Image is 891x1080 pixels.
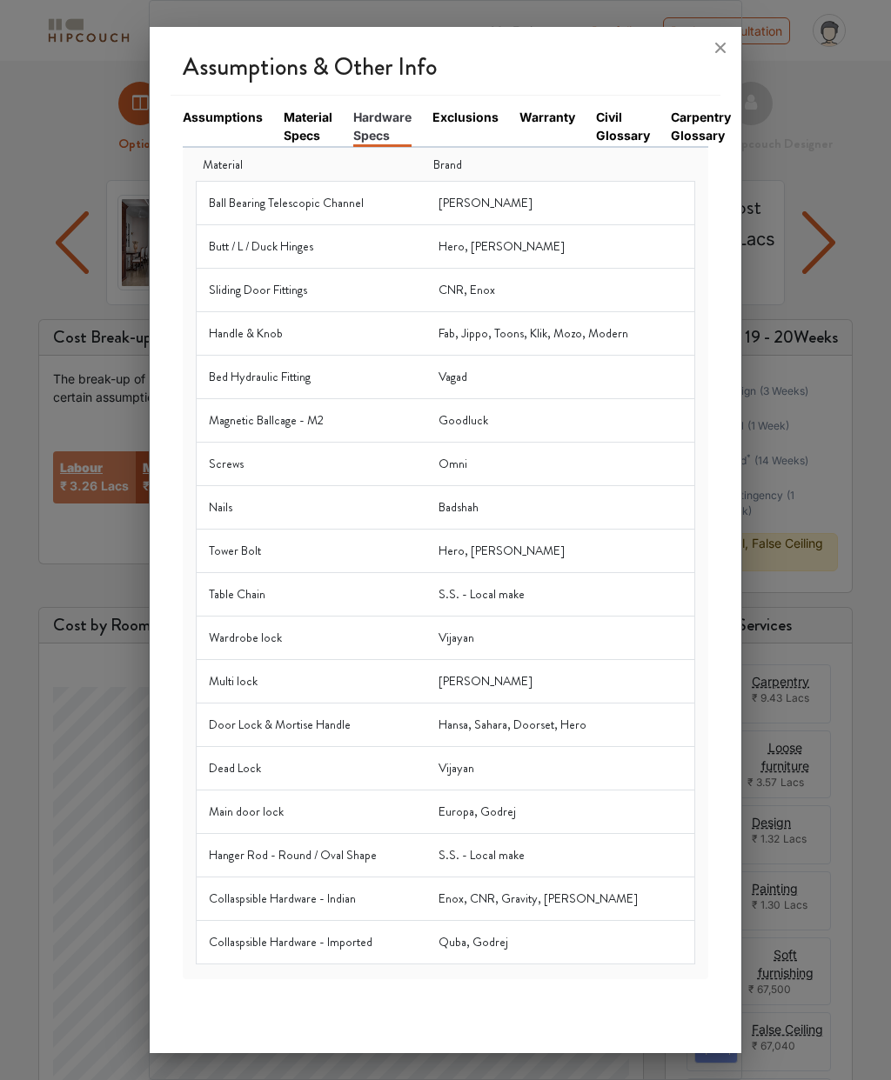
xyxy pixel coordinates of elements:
td: Fab, Jippo, Toons, Klik, Mozo, Modern [426,311,694,355]
td: Wardrobe lock [196,616,426,659]
td: Screws [196,442,426,485]
td: Butt / L / Duck Hinges [196,224,426,268]
td: Main door lock [196,790,426,833]
td: Quba, Godrej [426,920,694,963]
td: Hansa, Sahara, Doorset, Hero [426,703,694,746]
a: Assumptions [183,108,263,126]
td: CNR, Enox [426,268,694,311]
td: Table Chain [196,572,426,616]
td: Hanger Rod - Round / Oval Shape [196,833,426,877]
td: Sliding Door Fittings [196,268,426,311]
a: Exclusions [432,108,499,126]
td: Hero, [PERSON_NAME] [426,529,694,572]
td: S.S. - Local make [426,572,694,616]
td: Vagad [426,355,694,398]
td: Nails [196,485,426,529]
td: Europa, Godrej [426,790,694,833]
td: Multi lock [196,659,426,703]
td: Goodluck [426,398,694,442]
td: Collaspsible Hardware - Indian [196,877,426,920]
td: Door Lock & Mortise Handle [196,703,426,746]
td: Vijayan [426,616,694,659]
a: Material Specs [284,108,332,144]
td: Vijayan [426,746,694,790]
a: Warranty [519,108,575,126]
td: Tower Bolt [196,529,426,572]
td: S.S. - Local make [426,833,694,877]
td: Omni [426,442,694,485]
td: [PERSON_NAME] [426,181,694,224]
td: [PERSON_NAME] [426,659,694,703]
a: Hardware Specs [353,108,412,147]
th: Brand [426,149,694,182]
td: Magnetic Ballcage - M2 [196,398,426,442]
td: Bed Hydraulic Fitting [196,355,426,398]
td: Enox, CNR, Gravity, [PERSON_NAME] [426,877,694,920]
a: Civil Glossary [596,108,650,144]
a: Carpentry Glossary [671,108,731,144]
td: Ball Bearing Telescopic Channel [196,181,426,224]
td: Collaspsible Hardware - Imported [196,920,426,963]
td: Dead Lock [196,746,426,790]
td: Handle & Knob [196,311,426,355]
td: Badshah [426,485,694,529]
th: Material [196,149,426,182]
td: Hero, [PERSON_NAME] [426,224,694,268]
